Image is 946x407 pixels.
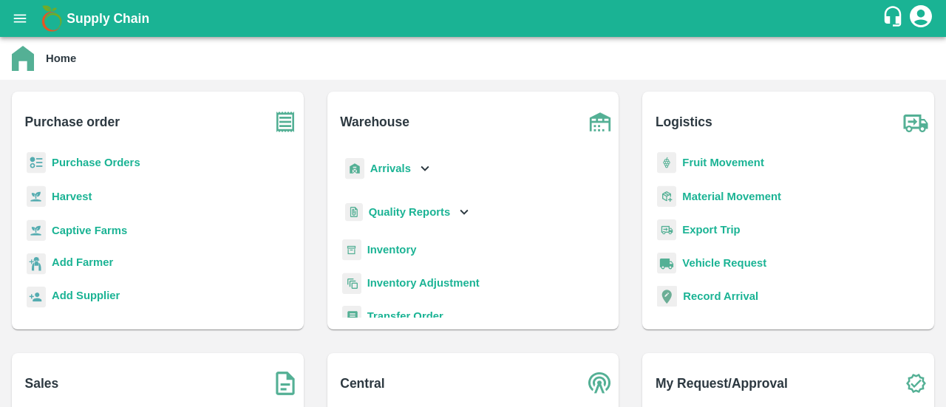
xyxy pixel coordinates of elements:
img: recordArrival [657,286,677,307]
img: central [582,365,619,402]
b: Warehouse [340,112,409,132]
img: supplier [27,287,46,308]
a: Vehicle Request [682,257,766,269]
a: Export Trip [682,224,740,236]
img: material [657,185,676,208]
b: Quality Reports [369,206,451,218]
img: delivery [657,219,676,241]
img: check [897,365,934,402]
b: Add Farmer [52,256,113,268]
div: account of current user [908,3,934,34]
img: inventory [342,273,361,294]
div: Quality Reports [342,197,473,228]
div: customer-support [882,5,908,32]
img: whTransfer [342,306,361,327]
a: Fruit Movement [682,157,764,168]
img: purchase [267,103,304,140]
a: Purchase Orders [52,157,140,168]
img: reciept [27,152,46,174]
b: My Request/Approval [656,373,788,394]
img: fruit [657,152,676,174]
b: Central [340,373,384,394]
b: Logistics [656,112,712,132]
img: soSales [267,365,304,402]
a: Add Farmer [52,254,113,274]
img: vehicle [657,253,676,274]
img: farmer [27,253,46,275]
a: Inventory [367,244,417,256]
img: whArrival [345,158,364,179]
a: Captive Farms [52,225,127,236]
img: logo [37,4,67,33]
img: warehouse [582,103,619,140]
b: Sales [25,373,59,394]
a: Record Arrival [683,290,758,302]
img: harvest [27,219,46,242]
b: Supply Chain [67,11,149,26]
a: Material Movement [682,191,781,202]
b: Purchase order [25,112,120,132]
b: Home [46,52,76,64]
b: Add Supplier [52,290,120,301]
div: Arrivals [342,152,434,185]
img: qualityReport [345,203,363,222]
a: Supply Chain [67,8,882,29]
img: home [12,46,34,71]
img: truck [897,103,934,140]
a: Add Supplier [52,287,120,307]
button: open drawer [3,1,37,35]
a: Inventory Adjustment [367,277,480,289]
b: Arrivals [370,163,411,174]
a: Transfer Order [367,310,443,322]
img: harvest [27,185,46,208]
a: Harvest [52,191,92,202]
img: whInventory [342,239,361,261]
